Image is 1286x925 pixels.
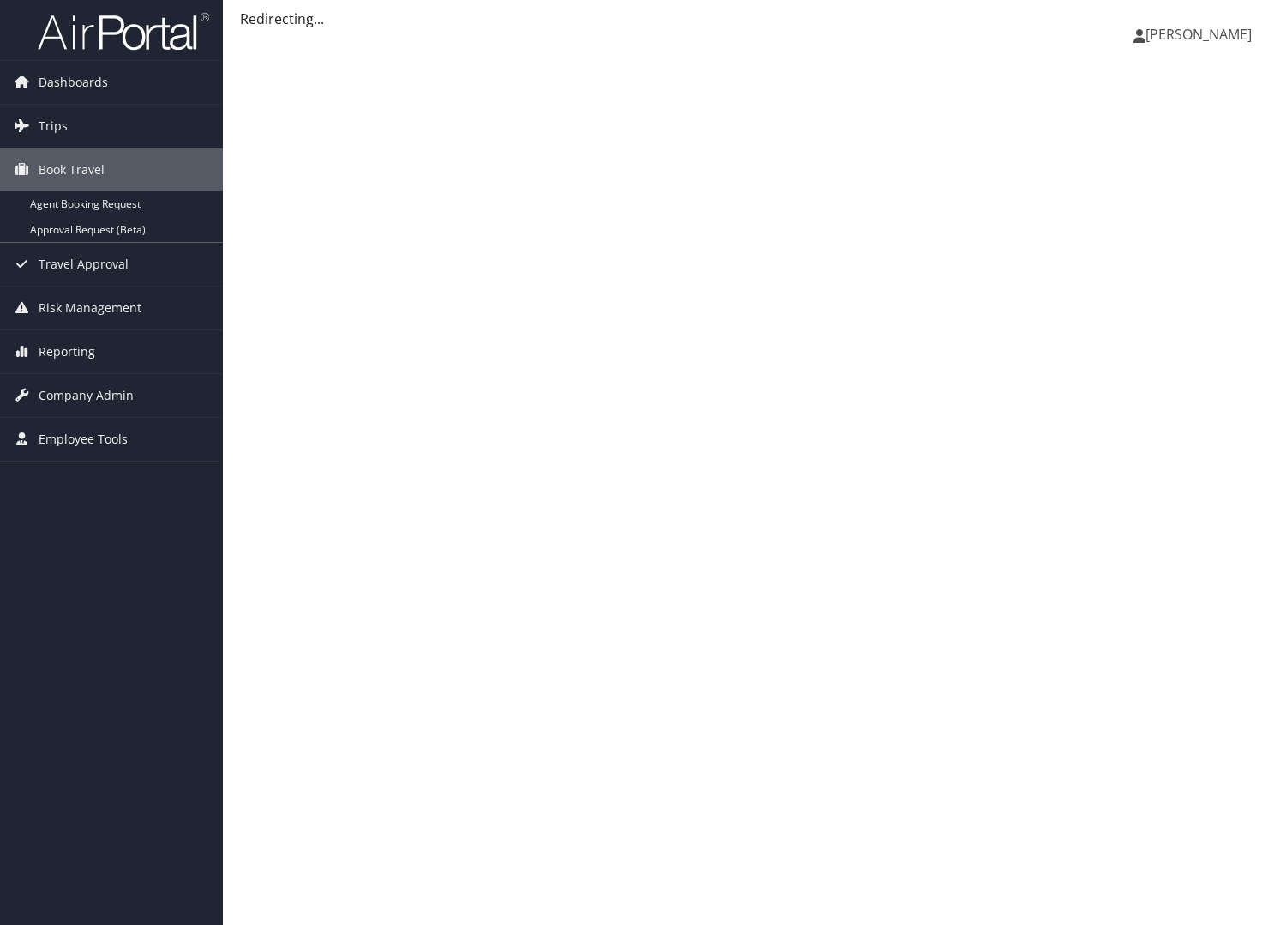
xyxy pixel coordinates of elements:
a: [PERSON_NAME] [1133,9,1269,60]
span: Trips [39,105,68,148]
span: Company Admin [39,374,134,417]
span: Dashboards [39,61,108,104]
span: [PERSON_NAME] [1145,25,1252,44]
span: Risk Management [39,287,141,329]
span: Employee Tools [39,418,128,461]
img: airportal-logo.png [38,11,209,51]
span: Travel Approval [39,243,129,286]
span: Reporting [39,330,95,373]
span: Book Travel [39,148,105,191]
div: Redirecting... [240,9,1269,29]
